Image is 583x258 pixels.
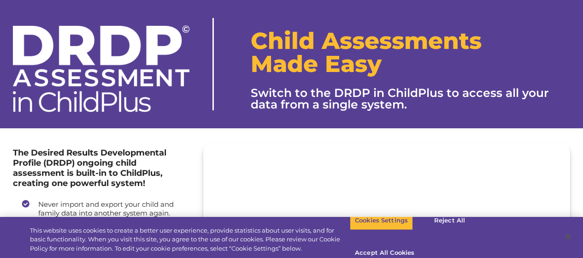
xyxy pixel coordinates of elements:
h3: Switch to the DRDP in ChildPlus to access all your data from a single system. [251,87,570,110]
li: Never import and export your child and family data into another system again. [22,200,189,217]
button: Close [558,227,578,247]
img: drdp-logo-white_web [13,25,189,112]
button: Reject All [421,211,478,230]
h1: Child Assessments Made Easy [251,30,570,76]
div: This website uses cookies to create a better user experience, provide statistics about user visit... [30,226,350,253]
h4: The Desired Results Developmental Profile (DRDP) ongoing child assessment is built-in to ChildPlu... [13,148,189,188]
button: Cookies Settings [350,211,413,230]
